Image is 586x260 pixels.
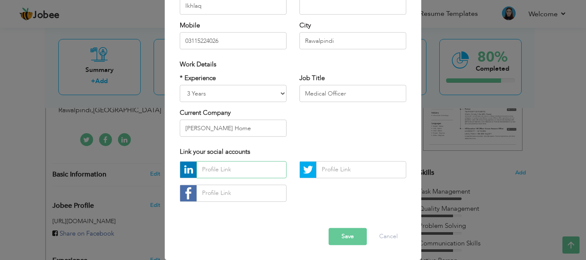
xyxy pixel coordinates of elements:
[180,108,231,117] label: Current Company
[180,21,200,30] label: Mobile
[180,148,250,156] span: Link your social accounts
[371,228,406,245] button: Cancel
[299,21,311,30] label: City
[329,228,367,245] button: Save
[180,60,216,69] span: Work Details
[196,161,287,178] input: Profile Link
[180,185,196,201] img: facebook
[180,74,216,83] label: * Experience
[316,161,406,178] input: Profile Link
[180,161,196,178] img: linkedin
[300,161,316,178] img: Twitter
[196,185,287,202] input: Profile Link
[299,74,325,83] label: Job Title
